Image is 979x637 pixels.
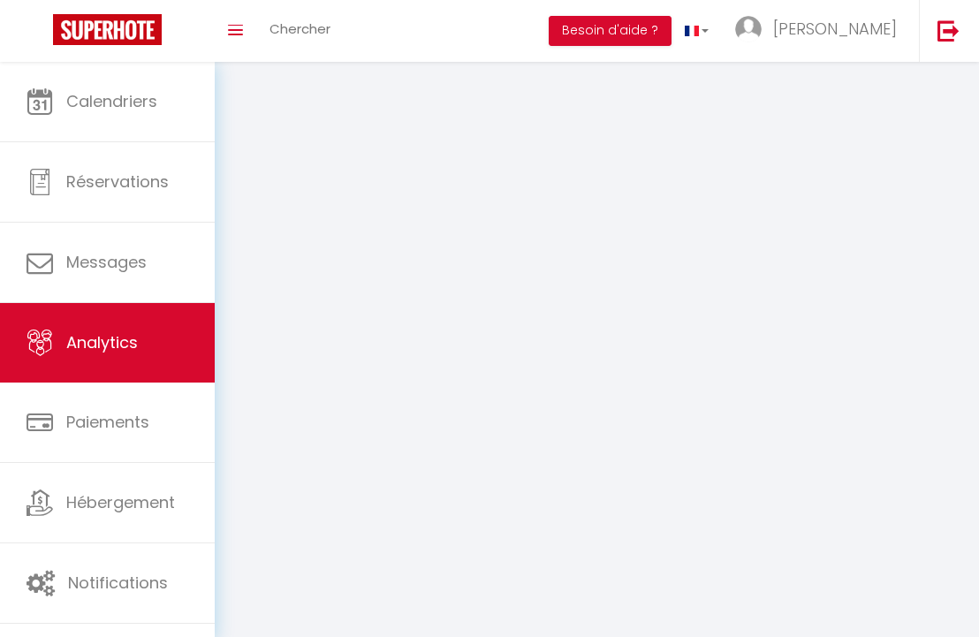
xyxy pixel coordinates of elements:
[14,7,67,60] button: Ouvrir le widget de chat LiveChat
[66,411,149,433] span: Paiements
[66,491,175,513] span: Hébergement
[773,18,897,40] span: [PERSON_NAME]
[904,557,966,624] iframe: Chat
[66,171,169,193] span: Réservations
[66,331,138,353] span: Analytics
[68,572,168,594] span: Notifications
[66,90,157,112] span: Calendriers
[53,14,162,45] img: Super Booking
[66,251,147,273] span: Messages
[735,16,762,42] img: ...
[269,19,330,38] span: Chercher
[549,16,672,46] button: Besoin d'aide ?
[937,19,960,42] img: logout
